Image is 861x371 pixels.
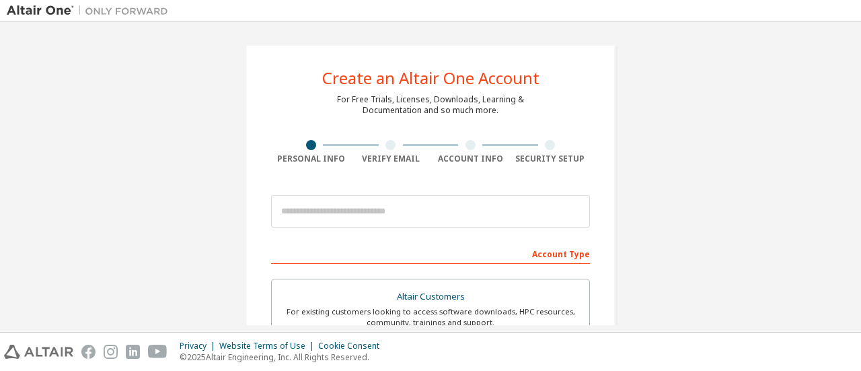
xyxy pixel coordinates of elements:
img: instagram.svg [104,345,118,359]
img: altair_logo.svg [4,345,73,359]
div: For existing customers looking to access software downloads, HPC resources, community, trainings ... [280,306,581,328]
div: Account Info [430,154,511,164]
div: Account Type [271,242,590,264]
img: youtube.svg [148,345,167,359]
div: Verify Email [351,154,431,164]
div: Altair Customers [280,288,581,306]
div: Security Setup [511,154,591,164]
div: Privacy [180,341,219,351]
div: Cookie Consent [318,341,387,351]
div: For Free Trials, Licenses, Downloads, Learning & Documentation and so much more. [337,94,524,116]
div: Website Terms of Use [219,341,318,351]
img: facebook.svg [81,345,96,359]
img: Altair One [7,4,175,18]
div: Personal Info [271,154,351,164]
p: © 2025 Altair Engineering, Inc. All Rights Reserved. [180,351,387,363]
img: linkedin.svg [126,345,140,359]
div: Create an Altair One Account [322,70,539,86]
